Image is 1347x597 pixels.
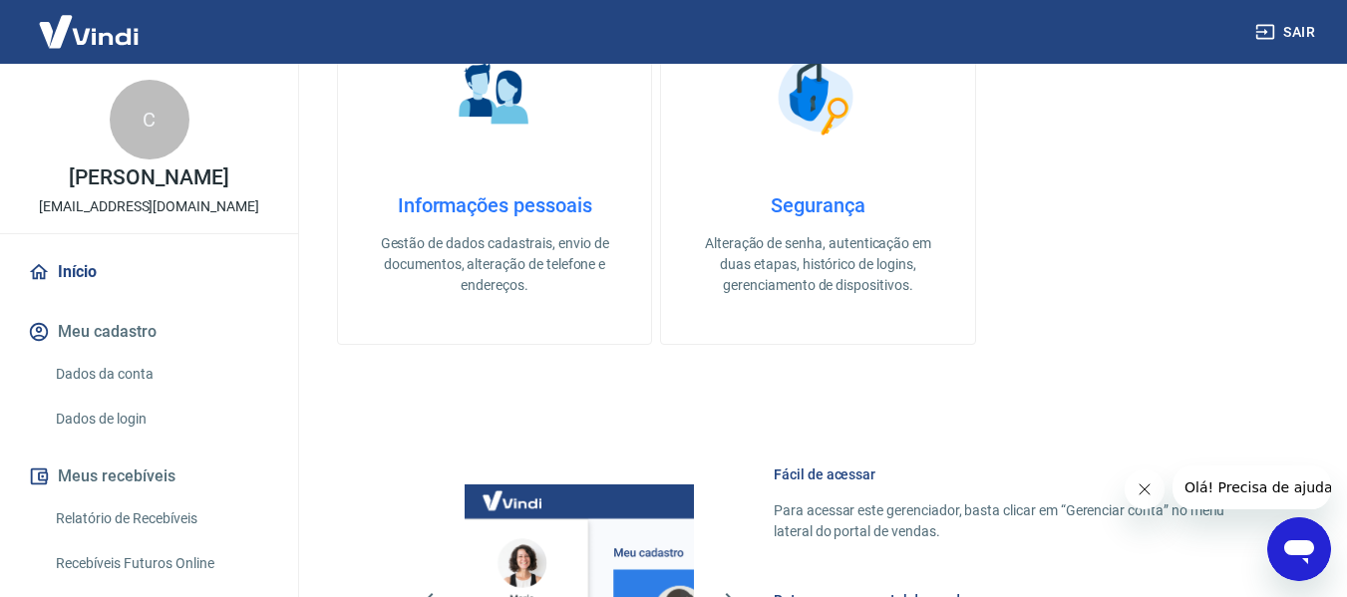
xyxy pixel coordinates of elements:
[24,250,274,294] a: Início
[39,196,259,217] p: [EMAIL_ADDRESS][DOMAIN_NAME]
[24,1,154,62] img: Vindi
[768,46,867,146] img: Segurança
[774,500,1251,542] p: Para acessar este gerenciador, basta clicar em “Gerenciar conta” no menu lateral do portal de ven...
[1125,469,1165,509] iframe: Fechar mensagem
[12,14,168,30] span: Olá! Precisa de ajuda?
[24,454,274,498] button: Meus recebíveis
[1251,14,1323,51] button: Sair
[48,498,274,539] a: Relatório de Recebíveis
[48,543,274,584] a: Recebíveis Futuros Online
[370,193,619,217] h4: Informações pessoais
[48,399,274,440] a: Dados de login
[24,310,274,354] button: Meu cadastro
[48,354,274,395] a: Dados da conta
[445,46,544,146] img: Informações pessoais
[693,193,942,217] h4: Segurança
[110,80,189,159] div: C
[1267,517,1331,581] iframe: Botão para abrir a janela de mensagens
[370,233,619,296] p: Gestão de dados cadastrais, envio de documentos, alteração de telefone e endereços.
[1173,465,1331,509] iframe: Mensagem da empresa
[693,233,942,296] p: Alteração de senha, autenticação em duas etapas, histórico de logins, gerenciamento de dispositivos.
[69,167,228,188] p: [PERSON_NAME]
[774,464,1251,484] h6: Fácil de acessar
